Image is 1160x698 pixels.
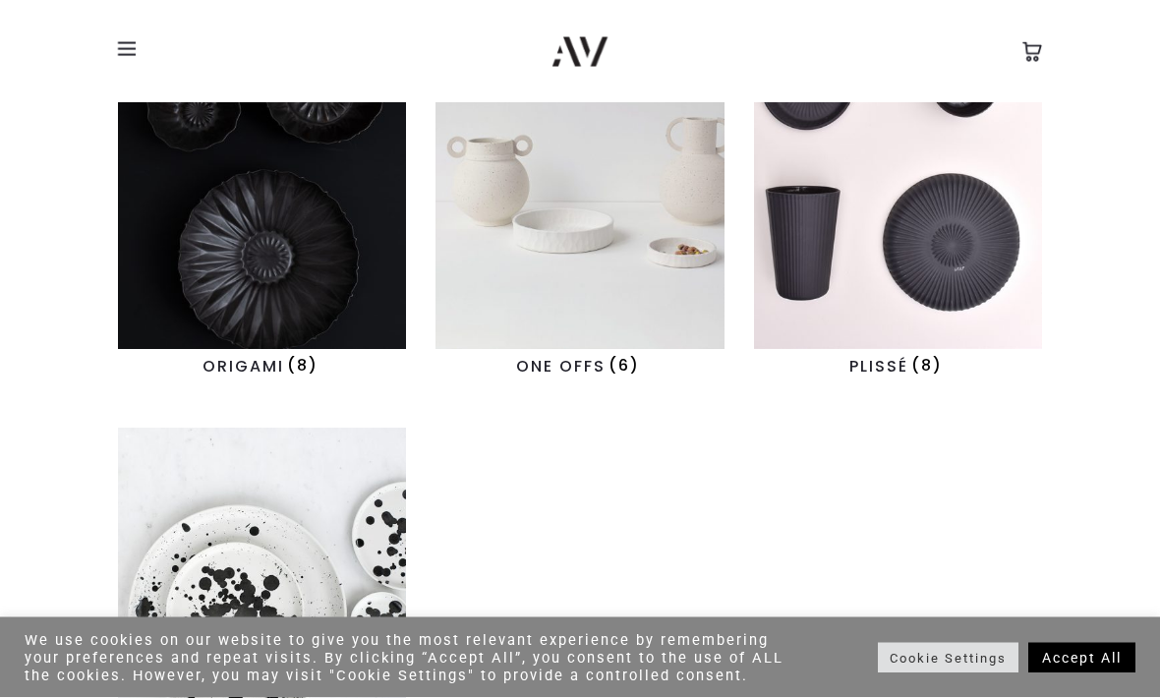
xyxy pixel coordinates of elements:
mark: (8) [908,352,946,380]
mark: (8) [284,352,321,380]
h2: ONE OFFS [435,350,724,384]
a: Visit product category PLISSÉ [754,6,1042,384]
img: ORIGAMI [118,6,406,350]
a: Visit product category ONE OFFS [435,6,724,384]
a: Visit product category ORIGAMI [118,6,406,384]
mark: (6) [606,352,643,380]
h2: ORIGAMI [118,350,406,384]
div: We use cookies on our website to give you the most relevant experience by remembering your prefer... [25,631,802,684]
img: PLISSÉ [754,6,1042,350]
a: Accept All [1028,643,1135,673]
img: ONE OFFS [435,6,724,350]
a: Cookie Settings [878,643,1018,673]
h2: PLISSÉ [754,350,1042,384]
